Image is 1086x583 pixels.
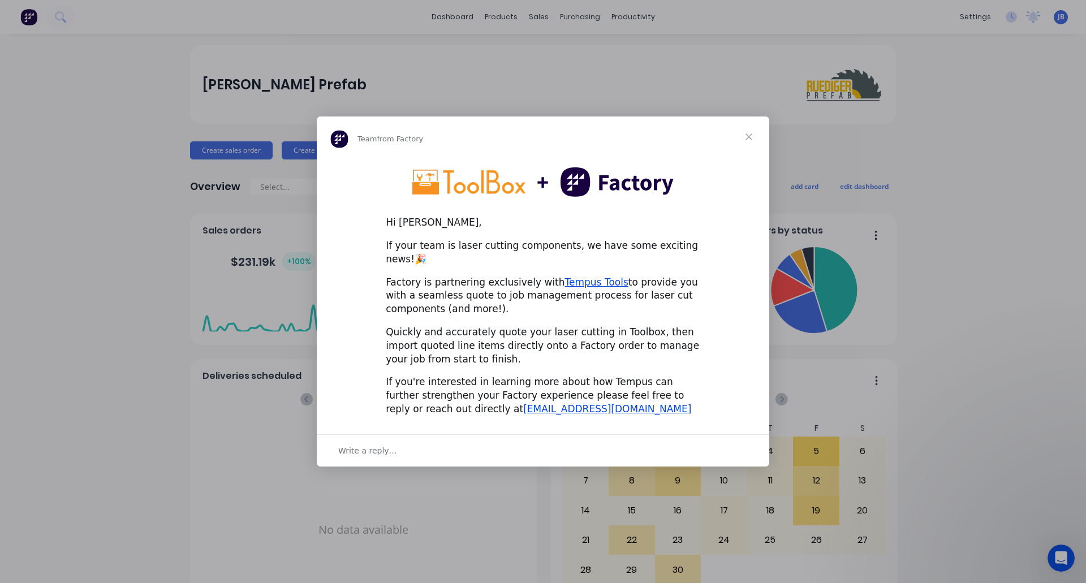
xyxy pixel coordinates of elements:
div: If you're interested in learning more about how Tempus can further strengthen your Factory experi... [386,375,700,416]
div: Hi [PERSON_NAME], [386,216,700,230]
div: Factory is partnering exclusively with to provide you with a seamless quote to job management pro... [386,276,700,316]
div: Quickly and accurately quote your laser cutting in Toolbox, then import quoted line items directl... [386,326,700,366]
a: [EMAIL_ADDRESS][DOMAIN_NAME] [523,403,691,414]
div: If your team is laser cutting components, we have some exciting news!🎉 [386,239,700,266]
span: Close [729,116,769,157]
span: from Factory [377,135,423,143]
span: Write a reply… [338,443,397,458]
a: Tempus Tools [565,277,628,288]
div: Open conversation and reply [317,434,769,467]
img: Profile image for Team [330,130,348,148]
span: Team [357,135,377,143]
